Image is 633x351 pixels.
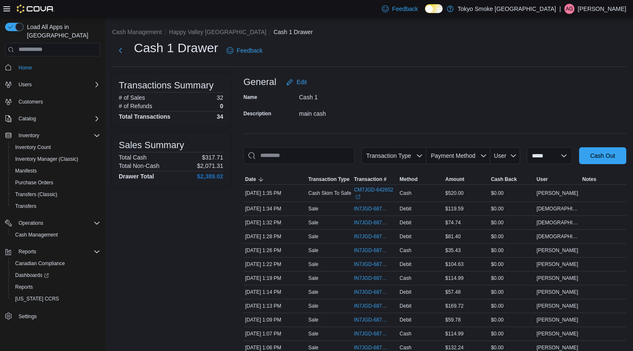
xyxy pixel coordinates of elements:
span: Manifests [15,168,37,174]
input: This is a search bar. As you type, the results lower in the page will automatically filter. [243,147,355,164]
button: Canadian Compliance [8,258,104,269]
div: [DATE] 1:34 PM [243,204,307,214]
div: [DATE] 1:26 PM [243,245,307,255]
span: Transfers [15,203,36,210]
p: $2,071.31 [197,162,223,169]
div: [DATE] 1:19 PM [243,273,307,283]
p: Sale [308,247,318,254]
button: Inventory Count [8,141,104,153]
div: [DATE] 1:28 PM [243,231,307,242]
span: Dashboards [12,270,100,280]
span: Cash Management [15,231,58,238]
span: Inventory [15,130,100,141]
span: $81.40 [445,233,461,240]
a: Reports [12,282,36,292]
button: Payment Method [426,147,490,164]
span: IN7JGD-6872419 [354,205,387,212]
span: $59.78 [445,316,461,323]
button: IN7JGD-6872367 [354,245,396,255]
span: Inventory Count [12,142,100,152]
button: Inventory [15,130,43,141]
p: 0 [220,103,223,109]
button: Settings [2,310,104,322]
a: Transfers [12,201,40,211]
div: [DATE] 1:22 PM [243,259,307,269]
button: Notes [581,174,626,184]
a: Dashboards [12,270,52,280]
button: Users [2,79,104,90]
span: Debit [400,219,411,226]
p: Sale [308,261,318,268]
span: Dashboards [15,272,49,279]
span: Method [400,176,418,183]
a: Customers [15,97,46,107]
span: User [494,152,507,159]
span: IN7JGD-6872277 [354,330,387,337]
button: Cash Out [579,147,626,164]
p: | [559,4,561,14]
span: $520.00 [445,190,463,197]
div: $0.00 [489,231,535,242]
button: IN7JGD-6872292 [354,315,396,325]
img: Cova [17,5,54,13]
span: Amount [445,176,464,183]
span: Date [245,176,256,183]
span: Purchase Orders [15,179,53,186]
span: Inventory Manager (Classic) [12,154,100,164]
span: Reports [15,284,33,290]
span: IN7JGD-6872315 [354,303,387,309]
a: Feedback [223,42,266,59]
p: Sale [308,219,318,226]
svg: External link [355,194,361,199]
button: Catalog [15,114,39,124]
a: Canadian Compliance [12,258,68,269]
span: $114.99 [445,330,463,337]
div: [DATE] 1:07 PM [243,329,307,339]
span: Settings [15,311,100,321]
p: Sale [308,303,318,309]
div: $0.00 [489,329,535,339]
button: Transaction Type [307,174,352,184]
a: Inventory Count [12,142,54,152]
span: Edit [296,78,307,86]
span: Catalog [19,115,36,122]
span: Debit [400,289,411,295]
h6: Total Cash [119,154,147,161]
span: Cash [400,275,411,282]
p: 32 [216,94,223,101]
div: [DATE] 1:14 PM [243,287,307,297]
button: Catalog [2,113,104,125]
span: [PERSON_NAME] [537,330,578,337]
label: Description [243,110,271,117]
button: IN7JGD-6872355 [354,259,396,269]
span: Transaction # [354,176,386,183]
h3: General [243,77,276,87]
span: $57.48 [445,289,461,295]
button: Reports [2,246,104,258]
p: Sale [308,275,318,282]
button: Inventory [2,130,104,141]
a: Feedback [379,0,421,17]
span: Operations [15,218,100,228]
a: Inventory Manager (Classic) [12,154,82,164]
span: Inventory Count [15,144,51,151]
div: $0.00 [489,259,535,269]
button: [US_STATE] CCRS [8,293,104,305]
span: Debit [400,261,411,268]
span: Transfers (Classic) [15,191,57,198]
span: Transfers (Classic) [12,189,100,199]
button: IN7JGD-6872277 [354,329,396,339]
span: Load All Apps in [GEOGRAPHIC_DATA] [24,23,100,40]
p: [PERSON_NAME] [578,4,626,14]
span: Cash [400,247,411,254]
p: Sale [308,344,318,351]
h6: # of Sales [119,94,145,101]
span: IN7JGD-6872319 [354,289,387,295]
span: Customers [15,96,100,107]
button: Operations [2,217,104,229]
div: $0.00 [489,301,535,311]
div: [DATE] 1:13 PM [243,301,307,311]
button: Cash Management [8,229,104,241]
span: Home [15,62,100,73]
div: [DATE] 1:35 PM [243,188,307,198]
